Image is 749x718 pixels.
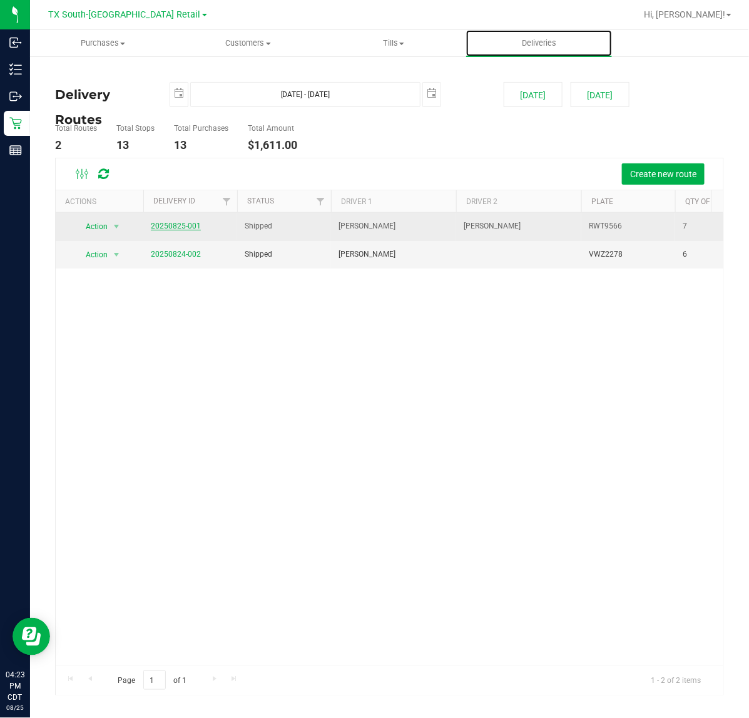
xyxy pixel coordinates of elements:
[31,38,175,49] span: Purchases
[504,82,563,107] button: [DATE]
[65,197,138,206] div: Actions
[505,38,573,49] span: Deliveries
[55,125,97,133] h5: Total Routes
[109,218,125,235] span: select
[622,163,705,185] button: Create new route
[630,169,696,179] span: Create new route
[339,220,395,232] span: [PERSON_NAME]
[321,30,466,56] a: Tills
[591,197,613,206] a: Plate
[9,90,22,103] inline-svg: Outbound
[683,249,687,260] span: 6
[466,30,611,56] a: Deliveries
[339,249,395,260] span: [PERSON_NAME]
[107,670,197,690] span: Page of 1
[116,125,155,133] h5: Total Stops
[589,220,622,232] span: RWT9566
[13,618,50,655] iframe: Resource center
[49,9,201,20] span: TX South-[GEOGRAPHIC_DATA] Retail
[109,246,125,264] span: select
[9,144,22,156] inline-svg: Reports
[6,669,24,703] p: 04:23 PM CDT
[310,190,331,212] a: Filter
[464,220,521,232] span: [PERSON_NAME]
[644,9,725,19] span: Hi, [PERSON_NAME]!
[217,190,237,212] a: Filter
[151,250,201,259] a: 20250824-002
[9,117,22,130] inline-svg: Retail
[423,83,441,105] span: select
[174,139,228,151] h4: 13
[151,222,201,230] a: 20250825-001
[74,218,108,235] span: Action
[55,82,151,107] h4: Delivery Routes
[74,246,108,264] span: Action
[176,38,320,49] span: Customers
[175,30,320,56] a: Customers
[456,190,581,212] th: Driver 2
[683,220,687,232] span: 7
[331,190,456,212] th: Driver 1
[30,30,175,56] a: Purchases
[641,670,711,689] span: 1 - 2 of 2 items
[143,670,166,690] input: 1
[245,220,272,232] span: Shipped
[116,139,155,151] h4: 13
[170,83,188,105] span: select
[6,703,24,712] p: 08/25
[248,125,297,133] h5: Total Amount
[9,63,22,76] inline-svg: Inventory
[571,82,629,107] button: [DATE]
[153,197,195,205] a: Delivery ID
[589,249,623,260] span: VWZ2278
[248,139,297,151] h4: $1,611.00
[174,125,228,133] h5: Total Purchases
[245,249,272,260] span: Shipped
[247,197,274,205] a: Status
[322,38,466,49] span: Tills
[55,139,97,151] h4: 2
[9,36,22,49] inline-svg: Inbound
